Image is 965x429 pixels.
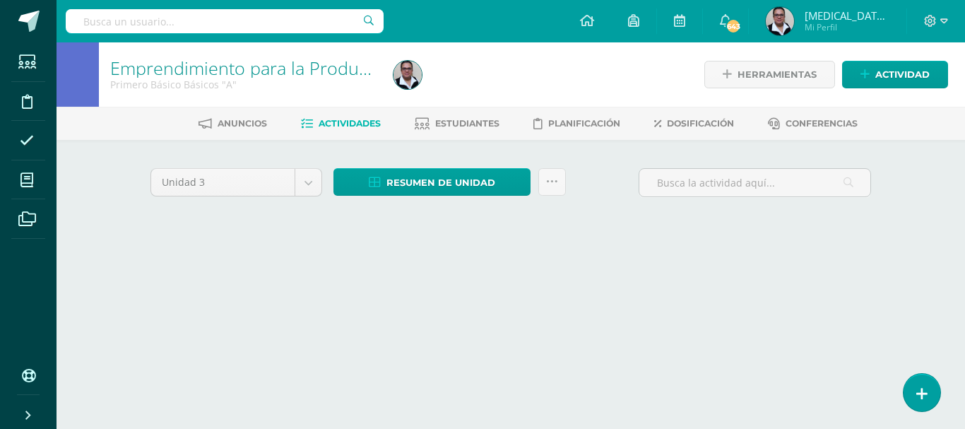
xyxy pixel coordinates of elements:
img: b40a199d199c7b6c7ebe8f7dd76dcc28.png [766,7,794,35]
span: Planificación [548,118,620,129]
a: Conferencias [768,112,858,135]
span: Unidad 3 [162,169,284,196]
a: Planificación [533,112,620,135]
a: Anuncios [199,112,267,135]
span: Conferencias [786,118,858,129]
a: Dosificación [654,112,734,135]
a: Actividades [301,112,381,135]
span: Mi Perfil [805,21,889,33]
a: Resumen de unidad [333,168,531,196]
span: Anuncios [218,118,267,129]
span: 643 [726,18,741,34]
a: Emprendimiento para la Productividad [110,56,420,80]
img: b40a199d199c7b6c7ebe8f7dd76dcc28.png [393,61,422,89]
a: Actividad [842,61,948,88]
input: Busca un usuario... [66,9,384,33]
h1: Emprendimiento para la Productividad [110,58,377,78]
a: Herramientas [704,61,835,88]
span: Actividad [875,61,930,88]
a: Unidad 3 [151,169,321,196]
span: Actividades [319,118,381,129]
a: Estudiantes [415,112,499,135]
span: [MEDICAL_DATA][PERSON_NAME] [805,8,889,23]
span: Dosificación [667,118,734,129]
input: Busca la actividad aquí... [639,169,870,196]
div: Primero Básico Básicos 'A' [110,78,377,91]
span: Herramientas [738,61,817,88]
span: Resumen de unidad [386,170,495,196]
span: Estudiantes [435,118,499,129]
